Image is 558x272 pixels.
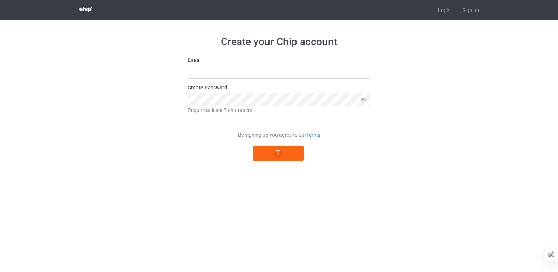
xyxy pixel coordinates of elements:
a: Terms [306,132,320,138]
label: Email [188,56,370,63]
h1: Create your Chip account [188,35,370,48]
button: Register [253,146,304,161]
img: 3d383065fc803cdd16c62507c020ddf8.png [79,7,92,12]
label: Create Password [188,84,370,91]
div: By signing up you agree to our [188,131,370,139]
div: Require at least 7 characters [188,106,370,114]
